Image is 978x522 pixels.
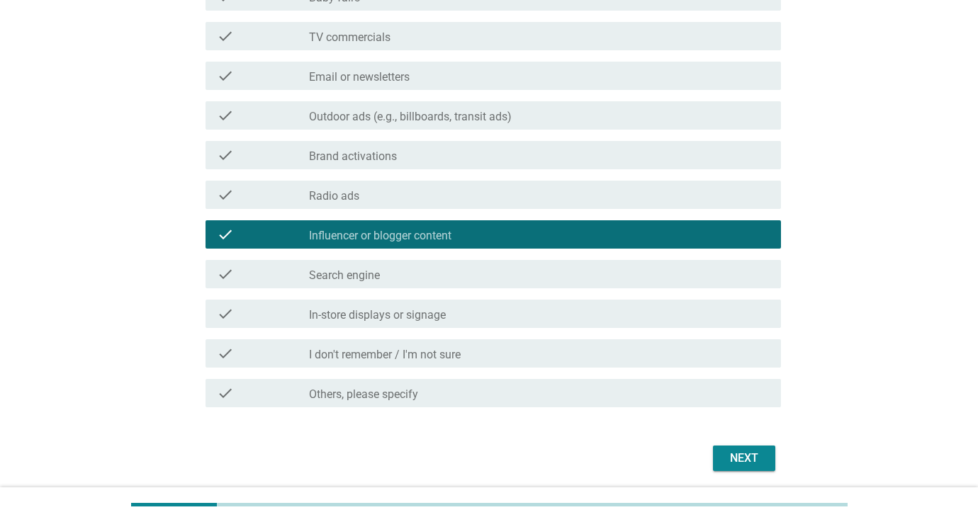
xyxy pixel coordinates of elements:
label: Brand activations [309,149,397,164]
label: I don't remember / I'm not sure [309,348,461,362]
i: check [217,305,234,322]
button: Next [713,446,775,471]
i: check [217,147,234,164]
label: Search engine [309,268,380,283]
label: Outdoor ads (e.g., billboards, transit ads) [309,110,512,124]
label: In-store displays or signage [309,308,446,322]
label: Radio ads [309,189,359,203]
label: Others, please specify [309,387,418,402]
i: check [217,345,234,362]
div: Next [724,450,764,467]
label: TV commercials [309,30,390,45]
label: Influencer or blogger content [309,229,451,243]
i: check [217,186,234,203]
i: check [217,266,234,283]
label: Email or newsletters [309,70,410,84]
i: check [217,107,234,124]
i: check [217,226,234,243]
i: check [217,385,234,402]
i: check [217,28,234,45]
i: check [217,67,234,84]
